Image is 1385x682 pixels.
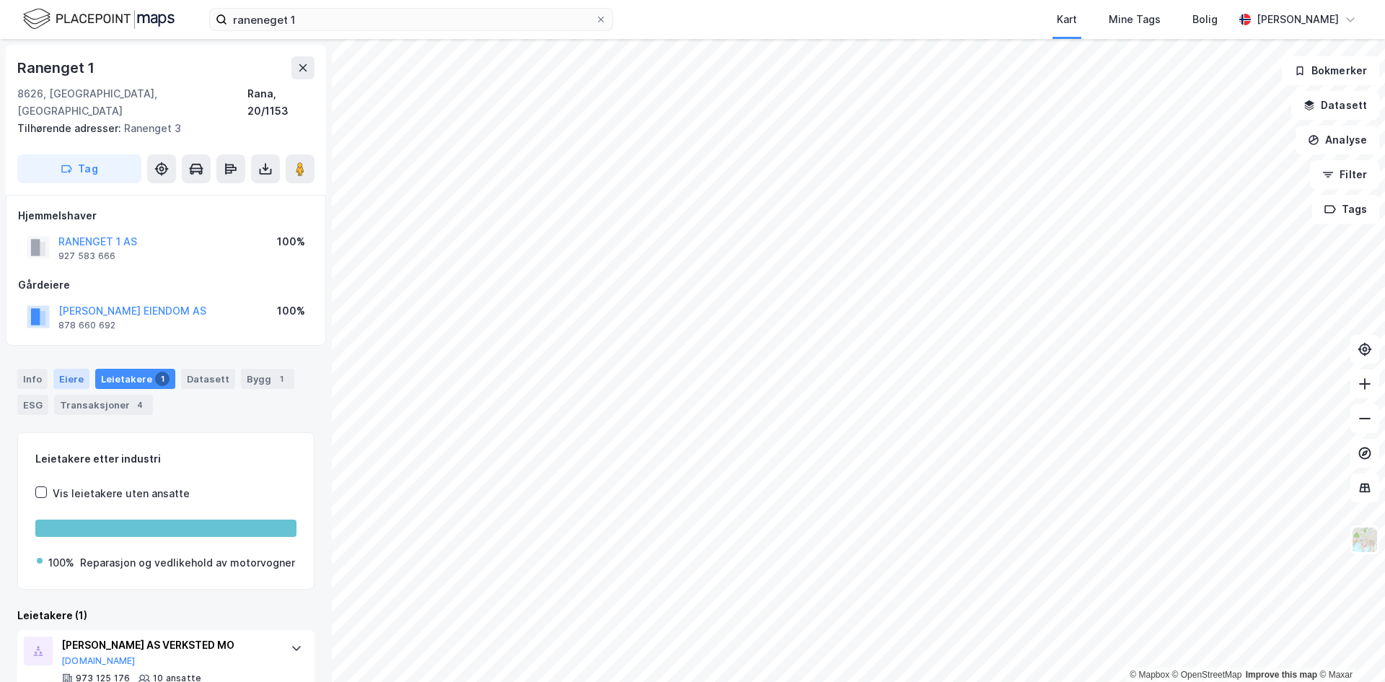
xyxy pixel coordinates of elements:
[227,9,595,30] input: Søk på adresse, matrikkel, gårdeiere, leietakere eller personer
[17,120,303,137] div: Ranenget 3
[95,369,175,389] div: Leietakere
[1282,56,1379,85] button: Bokmerker
[61,655,136,667] button: [DOMAIN_NAME]
[53,485,190,502] div: Vis leietakere uten ansatte
[155,372,170,386] div: 1
[17,56,97,79] div: Ranenget 1
[274,372,289,386] div: 1
[18,207,314,224] div: Hjemmelshaver
[1057,11,1077,28] div: Kart
[17,369,48,389] div: Info
[1310,160,1379,189] button: Filter
[1246,670,1317,680] a: Improve this map
[1296,126,1379,154] button: Analyse
[277,302,305,320] div: 100%
[181,369,235,389] div: Datasett
[1313,613,1385,682] iframe: Chat Widget
[17,607,315,624] div: Leietakere (1)
[18,276,314,294] div: Gårdeiere
[1130,670,1169,680] a: Mapbox
[53,369,89,389] div: Eiere
[247,85,315,120] div: Rana, 20/1153
[1109,11,1161,28] div: Mine Tags
[61,637,276,654] div: [PERSON_NAME] AS VERKSTED MO
[35,450,296,468] div: Leietakere etter industri
[133,398,147,412] div: 4
[80,554,295,572] div: Reparasjon og vedlikehold av motorvogner
[1291,91,1379,120] button: Datasett
[54,395,153,415] div: Transaksjoner
[1312,195,1379,224] button: Tags
[17,85,247,120] div: 8626, [GEOGRAPHIC_DATA], [GEOGRAPHIC_DATA]
[1257,11,1339,28] div: [PERSON_NAME]
[1172,670,1242,680] a: OpenStreetMap
[241,369,294,389] div: Bygg
[277,233,305,250] div: 100%
[17,122,124,134] span: Tilhørende adresser:
[1313,613,1385,682] div: Kontrollprogram for chat
[58,320,115,331] div: 878 660 692
[1351,526,1379,554] img: Z
[23,6,175,32] img: logo.f888ab2527a4732fd821a326f86c7f29.svg
[58,250,115,262] div: 927 583 666
[17,154,141,183] button: Tag
[1192,11,1218,28] div: Bolig
[48,554,74,572] div: 100%
[17,395,48,415] div: ESG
